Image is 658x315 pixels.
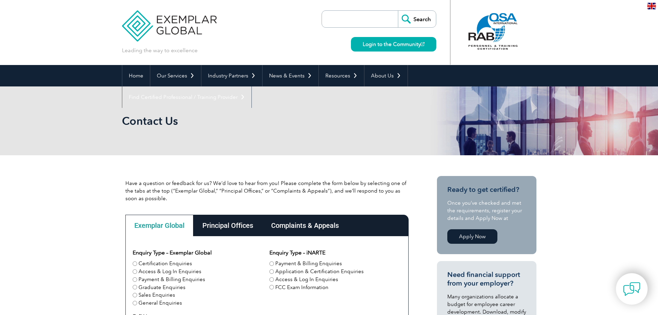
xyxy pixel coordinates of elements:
[139,276,205,284] label: Payment & Billing Enquiries
[125,179,409,202] p: Have a question or feedback for us? We’d love to hear from you! Please complete the form below by...
[122,47,198,54] p: Leading the way to excellence
[122,65,150,86] a: Home
[150,65,201,86] a: Our Services
[133,249,212,257] legend: Enquiry Type – Exemplar Global
[275,260,342,268] label: Payment & Billing Enquiries
[364,65,408,86] a: About Us
[275,268,364,276] label: Application & Certification Enquiries
[647,3,656,9] img: en
[193,215,262,236] div: Principal Offices
[447,199,526,222] p: Once you’ve checked and met the requirements, register your details and Apply Now at
[351,37,436,52] a: Login to the Community
[319,65,364,86] a: Resources
[421,42,425,46] img: open_square.png
[275,284,328,291] label: FCC Exam Information
[398,11,436,27] input: Search
[447,229,497,244] a: Apply Now
[263,65,318,86] a: News & Events
[275,276,338,284] label: Access & Log In Enquiries
[623,280,640,298] img: contact-chat.png
[447,185,526,194] h3: Ready to get certified?
[447,270,526,288] h3: Need financial support from your employer?
[125,215,193,236] div: Exemplar Global
[122,114,387,128] h1: Contact Us
[139,299,182,307] label: General Enquiries
[201,65,262,86] a: Industry Partners
[139,284,185,291] label: Graduate Enquiries
[139,291,175,299] label: Sales Enquiries
[269,249,325,257] legend: Enquiry Type – iNARTE
[122,86,251,108] a: Find Certified Professional / Training Provider
[262,215,348,236] div: Complaints & Appeals
[139,268,201,276] label: Access & Log In Enquiries
[139,260,192,268] label: Certification Enquiries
